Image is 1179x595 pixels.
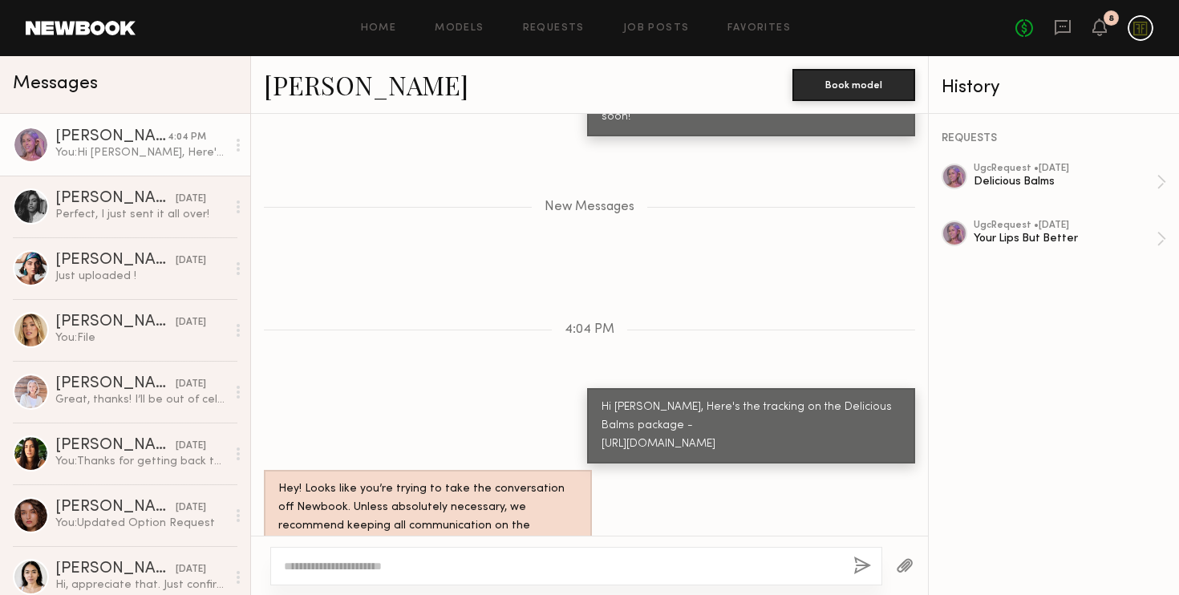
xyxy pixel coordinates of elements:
div: [DATE] [176,253,206,269]
a: Models [435,23,484,34]
div: REQUESTS [942,133,1166,144]
div: Hi [PERSON_NAME], Here's the tracking on the Delicious Balms package - [URL][DOMAIN_NAME] [602,399,901,454]
div: Perfect, I just sent it all over! [55,207,226,222]
div: ugc Request • [DATE] [974,221,1157,231]
div: [PERSON_NAME] [55,314,176,330]
span: New Messages [545,200,634,214]
a: Favorites [727,23,791,34]
a: Requests [523,23,585,34]
div: Hey! Looks like you’re trying to take the conversation off Newbook. Unless absolutely necessary, ... [278,480,577,554]
div: You: Updated Option Request [55,516,226,531]
div: [PERSON_NAME] [55,561,176,577]
div: You: File [55,330,226,346]
div: [PERSON_NAME] [55,500,176,516]
div: Hi, appreciate that. Just confirmed it :) [55,577,226,593]
div: 8 [1108,14,1114,23]
div: You: Hi [PERSON_NAME], Here's the tracking on the Delicious Balms package - [URL][DOMAIN_NAME] [55,145,226,160]
span: Messages [13,75,98,93]
a: Book model [792,77,915,91]
div: Great, thanks! I’ll be out of cell service here and there but will check messages whenever I have... [55,392,226,407]
div: Just uploaded ! [55,269,226,284]
div: ugc Request • [DATE] [974,164,1157,174]
a: ugcRequest •[DATE]Your Lips But Better [974,221,1166,257]
div: [PERSON_NAME] [55,191,176,207]
a: ugcRequest •[DATE]Delicious Balms [974,164,1166,200]
div: Your Lips But Better [974,231,1157,246]
div: History [942,79,1166,97]
div: [DATE] [176,192,206,207]
div: 4:04 PM [168,130,206,145]
a: [PERSON_NAME] [264,67,468,102]
div: [DATE] [176,377,206,392]
div: [PERSON_NAME] [55,253,176,269]
div: [DATE] [176,439,206,454]
button: Book model [792,69,915,101]
a: Home [361,23,397,34]
div: Delicious Balms [974,174,1157,189]
div: [PERSON_NAME] [55,438,176,454]
div: [DATE] [176,315,206,330]
div: You: Thanks for getting back to us! We'll keep you in mind for the next one! xx [55,454,226,469]
div: [PERSON_NAME] [55,376,176,392]
span: 4:04 PM [565,323,614,337]
a: Job Posts [623,23,690,34]
div: [PERSON_NAME] [55,129,168,145]
div: [DATE] [176,562,206,577]
div: [DATE] [176,500,206,516]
